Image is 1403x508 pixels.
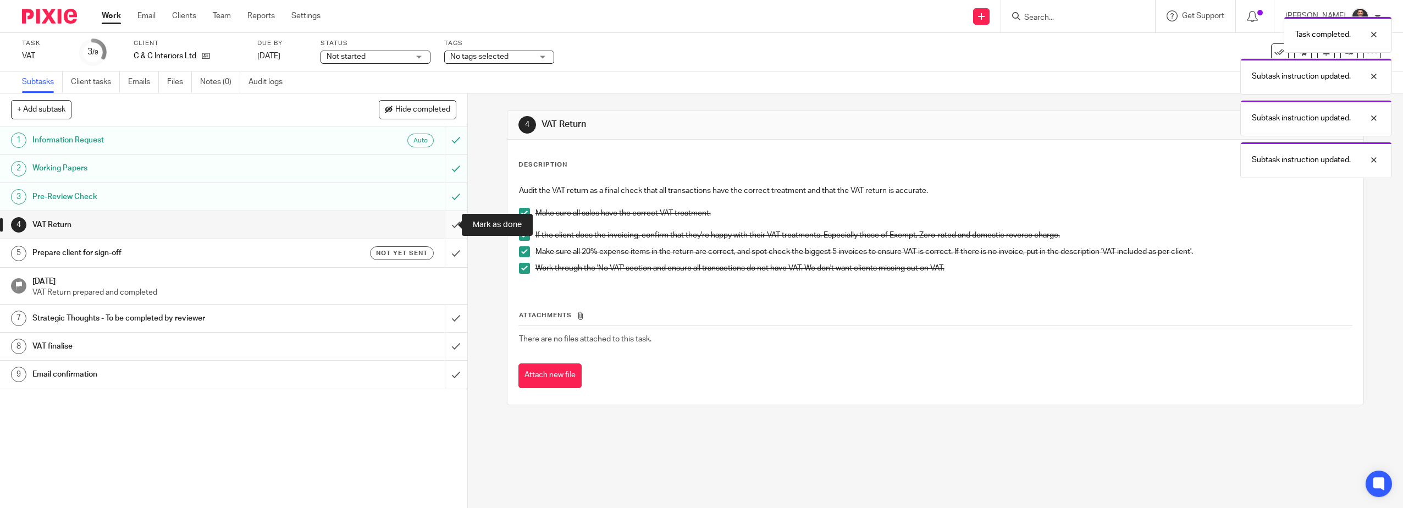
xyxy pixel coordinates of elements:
label: Tags [444,39,554,48]
label: Status [321,39,430,48]
p: Subtask instruction updated. [1252,113,1351,124]
p: Make sure all sales have the correct VAT treatment. [535,208,1352,219]
button: Attach new file [518,363,582,388]
label: Due by [257,39,307,48]
p: C & C Interiors Ltd [134,51,196,62]
p: Make sure all 20% expense items in the return are correct, and spot check the biggest 5 invoices ... [535,246,1352,257]
p: If the client does the invoicing, confirm that they're happy with their VAT treatments. Especiall... [535,230,1352,241]
div: 7 [11,311,26,326]
a: Audit logs [248,71,291,93]
a: Work [102,10,121,21]
img: dom%20slack.jpg [1351,8,1369,25]
span: No tags selected [450,53,509,60]
p: VAT Return prepared and completed [32,287,456,298]
span: Attachments [519,312,572,318]
span: Hide completed [395,106,450,114]
a: Email [137,10,156,21]
a: Subtasks [22,71,63,93]
button: + Add subtask [11,100,71,119]
h1: Strategic Thoughts - To be completed by reviewer [32,310,300,327]
span: [DATE] [257,52,280,60]
span: There are no files attached to this task. [519,335,651,343]
a: Client tasks [71,71,120,93]
p: Work through the 'No VAT' section and ensure all transactions do not have VAT. We don't want clie... [535,263,1352,274]
a: Team [213,10,231,21]
div: 8 [11,339,26,354]
div: 2 [11,161,26,176]
a: Settings [291,10,321,21]
h1: VAT finalise [32,338,300,355]
p: Subtask instruction updated. [1252,71,1351,82]
small: /9 [92,49,98,56]
div: 3 [87,46,98,58]
h1: VAT Return [542,119,959,130]
button: Hide completed [379,100,456,119]
span: Not started [327,53,366,60]
h1: Pre-Review Check [32,189,300,205]
p: Audit the VAT return as a final check that all transactions have the correct treatment and that t... [519,185,1352,196]
div: 5 [11,246,26,261]
h1: VAT Return [32,217,300,233]
h1: Working Papers [32,160,300,176]
div: VAT [22,51,66,62]
a: Files [167,71,192,93]
a: Emails [128,71,159,93]
div: Auto [407,134,434,147]
div: 4 [518,116,536,134]
h1: Prepare client for sign-off [32,245,300,261]
a: Clients [172,10,196,21]
div: 4 [11,217,26,233]
p: Subtask instruction updated. [1252,154,1351,165]
div: 3 [11,189,26,205]
p: Description [518,161,567,169]
h1: Email confirmation [32,366,300,383]
label: Task [22,39,66,48]
a: Notes (0) [200,71,240,93]
img: Pixie [22,9,77,24]
h1: Information Request [32,132,300,148]
div: 9 [11,367,26,382]
label: Client [134,39,244,48]
a: Reports [247,10,275,21]
p: Task completed. [1295,29,1351,40]
span: Not yet sent [376,249,428,258]
div: 1 [11,132,26,148]
h1: [DATE] [32,273,456,287]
